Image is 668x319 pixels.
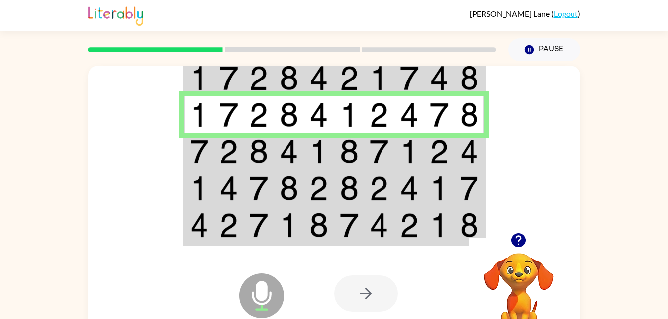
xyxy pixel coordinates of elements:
[219,102,238,127] img: 7
[249,66,268,90] img: 2
[219,66,238,90] img: 7
[370,102,388,127] img: 2
[280,176,298,201] img: 8
[340,102,359,127] img: 1
[280,102,298,127] img: 8
[370,66,388,90] img: 1
[280,213,298,238] img: 1
[309,213,328,238] img: 8
[191,66,208,90] img: 1
[280,139,298,164] img: 4
[191,102,208,127] img: 1
[249,139,268,164] img: 8
[370,176,388,201] img: 2
[460,213,478,238] img: 8
[309,102,328,127] img: 4
[400,176,419,201] img: 4
[340,213,359,238] img: 7
[191,213,208,238] img: 4
[400,102,419,127] img: 4
[460,66,478,90] img: 8
[430,139,449,164] img: 2
[370,213,388,238] img: 4
[219,139,238,164] img: 2
[508,38,580,61] button: Pause
[400,213,419,238] img: 2
[554,9,578,18] a: Logout
[430,213,449,238] img: 1
[249,213,268,238] img: 7
[370,139,388,164] img: 7
[219,213,238,238] img: 2
[340,66,359,90] img: 2
[249,102,268,127] img: 2
[460,139,478,164] img: 4
[309,139,328,164] img: 1
[460,102,478,127] img: 8
[340,176,359,201] img: 8
[400,139,419,164] img: 1
[309,66,328,90] img: 4
[219,176,238,201] img: 4
[280,66,298,90] img: 8
[191,176,208,201] img: 1
[470,9,580,18] div: ( )
[88,4,143,26] img: Literably
[430,102,449,127] img: 7
[340,139,359,164] img: 8
[430,66,449,90] img: 4
[400,66,419,90] img: 7
[249,176,268,201] img: 7
[470,9,551,18] span: [PERSON_NAME] Lane
[460,176,478,201] img: 7
[430,176,449,201] img: 1
[191,139,208,164] img: 7
[309,176,328,201] img: 2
